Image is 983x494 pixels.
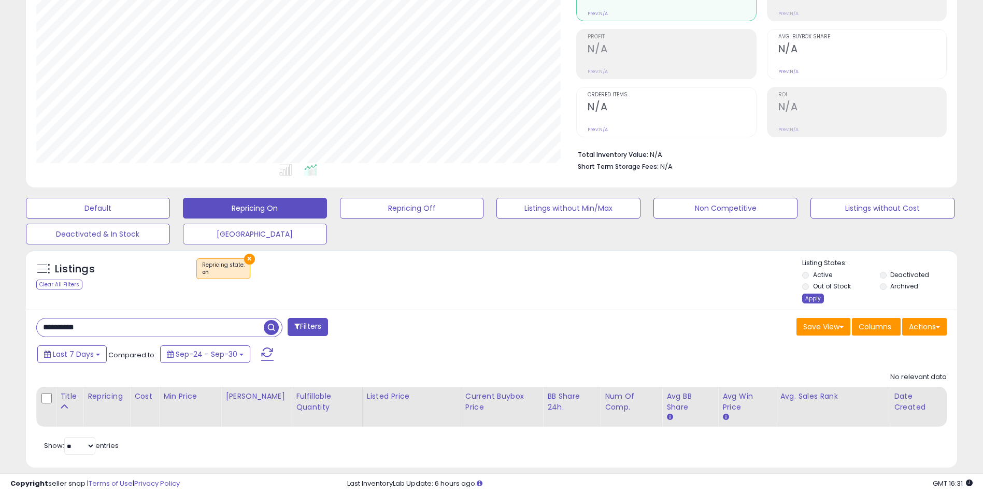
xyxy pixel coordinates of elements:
[134,478,180,488] a: Privacy Policy
[163,391,217,402] div: Min Price
[578,148,939,160] li: N/A
[108,350,156,360] span: Compared to:
[796,318,850,336] button: Save View
[778,126,799,133] small: Prev: N/A
[53,349,94,359] span: Last 7 Days
[813,270,832,279] label: Active
[813,282,851,290] label: Out of Stock
[890,270,929,279] label: Deactivated
[465,391,538,413] div: Current Buybox Price
[547,391,596,413] div: BB Share 24h.
[802,258,957,268] p: Listing States:
[367,391,457,402] div: Listed Price
[778,10,799,17] small: Prev: N/A
[88,391,125,402] div: Repricing
[347,479,973,489] div: Last InventoryLab Update: 6 hours ago.
[852,318,901,336] button: Columns
[588,101,756,115] h2: N/A
[578,150,648,159] b: Total Inventory Value:
[666,391,714,413] div: Avg BB Share
[288,318,328,336] button: Filters
[588,10,608,17] small: Prev: N/A
[244,254,255,265] button: ×
[933,478,973,488] span: 2025-10-8 16:31 GMT
[588,68,608,75] small: Prev: N/A
[55,262,95,277] h5: Listings
[588,34,756,40] span: Profit
[810,198,954,219] button: Listings without Cost
[588,43,756,57] h2: N/A
[778,68,799,75] small: Prev: N/A
[666,413,673,422] small: Avg BB Share.
[722,413,729,422] small: Avg Win Price.
[183,224,327,244] button: [GEOGRAPHIC_DATA]
[605,391,658,413] div: Num of Comp.
[202,269,245,276] div: on
[778,34,946,40] span: Avg. Buybox Share
[36,280,82,289] div: Clear All Filters
[578,162,659,171] b: Short Term Storage Fees:
[780,391,885,402] div: Avg. Sales Rank
[26,224,170,244] button: Deactivated & In Stock
[10,479,180,489] div: seller snap | |
[89,478,133,488] a: Terms of Use
[296,391,358,413] div: Fulfillable Quantity
[588,126,608,133] small: Prev: N/A
[778,92,946,98] span: ROI
[60,391,79,402] div: Title
[160,345,250,363] button: Sep-24 - Sep-30
[660,162,673,171] span: N/A
[588,92,756,98] span: Ordered Items
[778,43,946,57] h2: N/A
[183,198,327,219] button: Repricing On
[37,345,107,363] button: Last 7 Days
[134,391,154,402] div: Cost
[890,372,947,382] div: No relevant data
[778,101,946,115] h2: N/A
[859,322,891,332] span: Columns
[894,391,942,413] div: Date Created
[802,294,824,303] div: Apply
[10,478,48,488] strong: Copyright
[653,198,797,219] button: Non Competitive
[26,198,170,219] button: Default
[225,391,287,402] div: [PERSON_NAME]
[176,349,237,359] span: Sep-24 - Sep-30
[202,261,245,277] span: Repricing state :
[902,318,947,336] button: Actions
[722,391,771,413] div: Avg Win Price
[44,441,119,451] span: Show: entries
[496,198,640,219] button: Listings without Min/Max
[340,198,484,219] button: Repricing Off
[890,282,918,290] label: Archived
